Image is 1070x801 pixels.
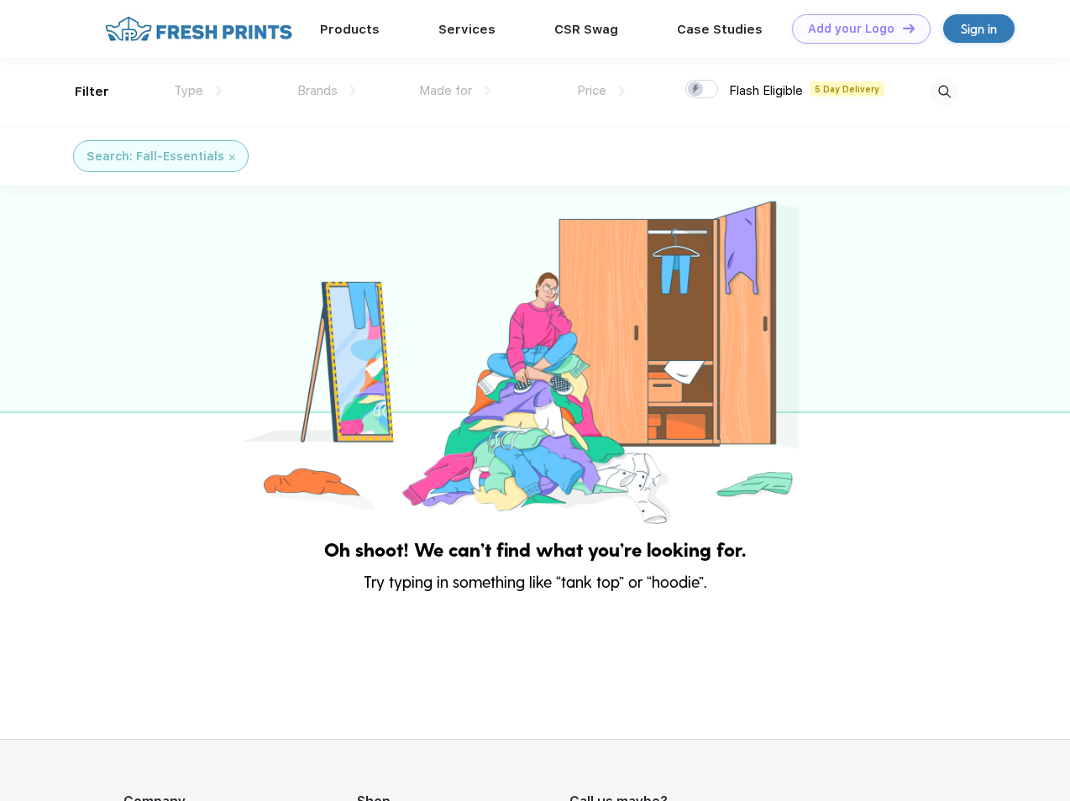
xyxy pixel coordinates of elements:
[577,83,606,98] span: Price
[350,86,356,96] img: dropdown.png
[729,83,803,98] span: Flash Eligible
[229,154,235,160] img: filter_cancel.svg
[320,22,380,37] a: Products
[931,78,958,106] img: desktop_search.svg
[961,19,997,39] div: Sign in
[943,14,1015,43] a: Sign in
[75,82,109,102] div: Filter
[100,14,297,44] img: fo%20logo%202.webp
[87,148,224,165] div: Search: Fall-Essentials
[485,86,490,96] img: dropdown.png
[297,83,338,98] span: Brands
[174,83,203,98] span: Type
[808,22,894,36] div: Add your Logo
[419,83,472,98] span: Made for
[810,81,884,97] span: 5 Day Delivery
[903,24,915,33] img: DT
[216,86,222,96] img: dropdown.png
[619,86,625,96] img: dropdown.png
